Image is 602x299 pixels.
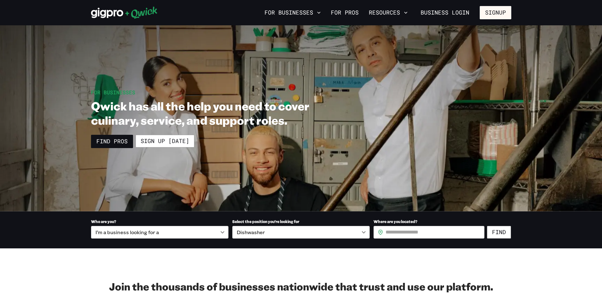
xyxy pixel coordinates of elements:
[91,89,135,96] span: For Businesses
[366,7,410,18] button: Resources
[232,226,370,239] div: Dishwasher
[328,7,361,18] a: For Pros
[415,6,475,19] a: Business Login
[91,99,343,127] h1: Qwick has all the help you need to cover culinary, service, and support roles.
[487,226,511,239] button: Find
[91,226,228,239] div: I’m a business looking for a
[91,219,116,224] span: Who are you?
[480,6,511,19] button: Signup
[232,219,299,224] span: Select the position you’re looking for
[136,135,194,147] a: Sign up [DATE]
[91,135,133,148] a: Find Pros
[262,7,323,18] button: For Businesses
[374,219,417,224] span: Where are you located?
[91,280,511,293] h2: Join the thousands of businesses nationwide that trust and use our platform.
